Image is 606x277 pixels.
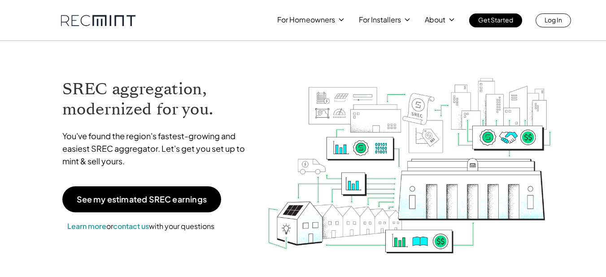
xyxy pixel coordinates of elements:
[359,13,401,26] p: For Installers
[545,13,562,26] p: Log In
[536,13,571,27] a: Log In
[425,13,445,26] p: About
[469,13,522,27] a: Get Started
[62,220,219,232] p: or with your questions
[77,195,207,203] p: See my estimated SREC earnings
[62,186,221,212] a: See my estimated SREC earnings
[67,221,106,231] a: Learn more
[113,221,149,231] a: contact us
[62,130,253,167] p: You've found the region's fastest-growing and easiest SREC aggregator. Let's get you set up to mi...
[277,13,335,26] p: For Homeowners
[62,79,253,119] h1: SREC aggregation, modernized for you.
[478,13,513,26] p: Get Started
[266,54,553,256] img: RECmint value cycle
